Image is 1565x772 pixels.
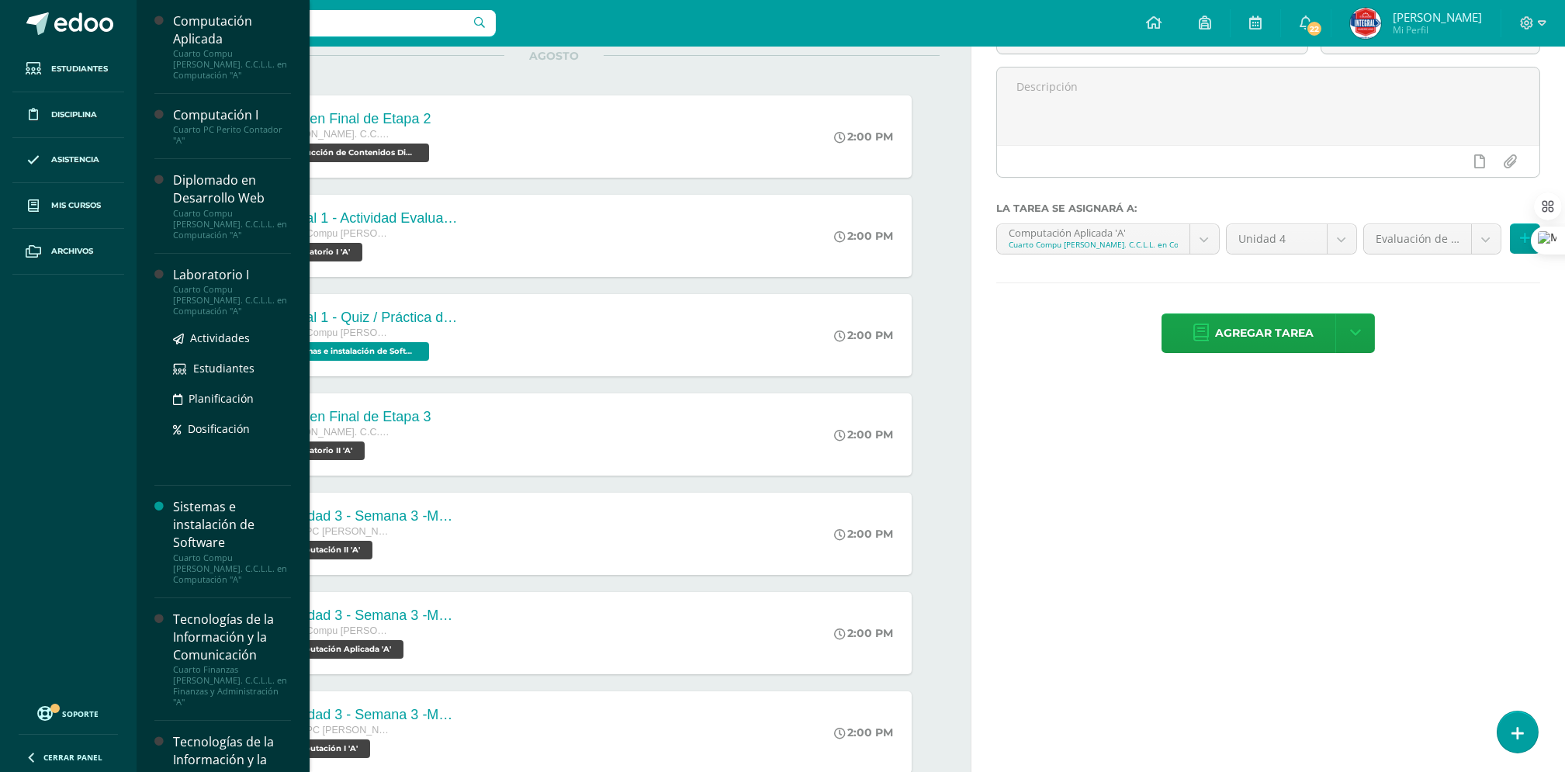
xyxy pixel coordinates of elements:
a: Computación ICuarto PC Perito Contador "A" [173,106,291,146]
span: Producción de Contenidos Digitales 'A' [274,144,429,162]
div: Examen Final de Etapa 2 [274,111,433,127]
span: Cuarto Compu [PERSON_NAME]. C.C.L.L. en Computación [274,625,390,636]
span: Computación II 'A' [274,541,372,559]
label: La tarea se asignará a: [996,203,1540,214]
div: 2:00 PM [834,626,893,640]
span: Disciplina [51,109,97,121]
div: Tecnologías de la Información y la Comunicación [173,611,291,664]
a: Computación AplicadaCuarto Compu [PERSON_NAME]. C.C.L.L. en Computación "A" [173,12,291,81]
span: Evaluación de Bimestre (40.0%) [1376,224,1459,254]
div: 2:00 PM [834,229,893,243]
a: Archivos [12,229,124,275]
div: Parcial 1 - Quiz / Práctica de identificación de los componentes internos de la PC. Práctica de e... [274,310,460,326]
span: Estudiantes [193,361,254,376]
span: Quinto PC [PERSON_NAME] [274,526,390,537]
a: Sistemas e instalación de SoftwareCuarto Compu [PERSON_NAME]. C.C.L.L. en Computación "A" [173,498,291,584]
span: Cuarto PC [PERSON_NAME] [274,725,390,736]
div: Computación Aplicada 'A' [1009,224,1177,239]
a: Estudiantes [12,47,124,92]
div: Cuarto Finanzas [PERSON_NAME]. C.C.L.L. en Finanzas y Administración "A" [173,664,291,708]
span: Laboratorio I 'A' [274,243,362,261]
span: Agregar tarea [1215,314,1314,352]
div: Diplomado en Desarrollo Web [173,171,291,207]
div: 2:00 PM [834,428,893,441]
a: Unidad 4 [1227,224,1356,254]
div: Examen Final de Etapa 3 [274,409,431,425]
span: Archivos [51,245,93,258]
span: Cerrar panel [43,752,102,763]
span: Mi Perfil [1393,23,1482,36]
div: 2:00 PM [834,527,893,541]
div: Actividad 3 - Semana 3 -Márgenes, Tipografías, Índices, Títulos, Tablas de contenidos, Normas APA... [274,707,460,723]
a: Evaluación de Bimestre (40.0%) [1364,224,1501,254]
div: Cuarto Compu [PERSON_NAME]. C.C.L.L. en Computación "A" [173,552,291,585]
div: Laboratorio I [173,266,291,284]
span: Computación I 'A' [274,739,370,758]
span: Actividades [190,331,250,345]
span: AGOSTO [504,49,604,63]
span: [PERSON_NAME] [1393,9,1482,25]
img: 5b05793df8038e2f74dd67e63a03d3f6.png [1350,8,1381,39]
span: Computación Aplicada 'A' [274,640,403,659]
a: Tecnologías de la Información y la ComunicaciónCuarto Finanzas [PERSON_NAME]. C.C.L.L. en Finanza... [173,611,291,708]
a: Laboratorio ICuarto Compu [PERSON_NAME]. C.C.L.L. en Computación "A" [173,266,291,317]
div: 2:00 PM [834,328,893,342]
div: Cuarto Compu [PERSON_NAME]. C.C.L.L. en Computación [1009,239,1177,250]
a: Soporte [19,702,118,723]
span: Sistemas e instalación de Software 'A' [274,342,429,361]
div: 2:00 PM [834,130,893,144]
a: Actividades [173,329,291,347]
input: Busca un usuario... [147,10,496,36]
span: [PERSON_NAME]. C.C.L.L. en Computación [274,129,390,140]
span: Cuarto Compu [PERSON_NAME]. C.C.L.L. en Computación [274,228,390,239]
span: Dosificación [188,421,250,436]
a: Computación Aplicada 'A'Cuarto Compu [PERSON_NAME]. C.C.L.L. en Computación [997,224,1218,254]
div: Computación I [173,106,291,124]
span: [PERSON_NAME]. C.C.L.L. en Computación [274,427,390,438]
a: Disciplina [12,92,124,138]
a: Dosificación [173,420,291,438]
a: Mis cursos [12,183,124,229]
a: Asistencia [12,138,124,184]
a: Estudiantes [173,359,291,377]
div: Cuarto PC Perito Contador "A" [173,124,291,146]
span: Planificación [189,391,254,406]
span: Estudiantes [51,63,108,75]
div: Computación Aplicada [173,12,291,48]
div: Sistemas e instalación de Software [173,498,291,552]
a: Planificación [173,389,291,407]
span: Soporte [63,708,99,719]
span: Asistencia [51,154,99,166]
div: Cuarto Compu [PERSON_NAME]. C.C.L.L. en Computación "A" [173,208,291,241]
span: Mis cursos [51,199,101,212]
div: Actividad 3 - Semana 3 -Márgenes, Tipografías, Índices, Títulos, Tablas de contenidos, Normas APA... [274,508,460,524]
div: Cuarto Compu [PERSON_NAME]. C.C.L.L. en Computación "A" [173,284,291,317]
a: Diplomado en Desarrollo WebCuarto Compu [PERSON_NAME]. C.C.L.L. en Computación "A" [173,171,291,240]
div: Actividad 3 - Semana 3 -Márgenes, Tipografías, Índices, Títulos, Tablas de contenidos, Normas APA... [274,608,460,624]
span: Cuarto Compu [PERSON_NAME]. C.C.L.L. en Computación [274,327,390,338]
span: Unidad 4 [1238,224,1315,254]
div: Cuarto Compu [PERSON_NAME]. C.C.L.L. en Computación "A" [173,48,291,81]
div: Parcial 1 - Actividad Evaluatoria de los contenidos de la Actividad 2 y 3 [274,210,460,227]
span: Laboratorio II 'A' [274,441,365,460]
span: 22 [1306,20,1323,37]
div: 2:00 PM [834,725,893,739]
